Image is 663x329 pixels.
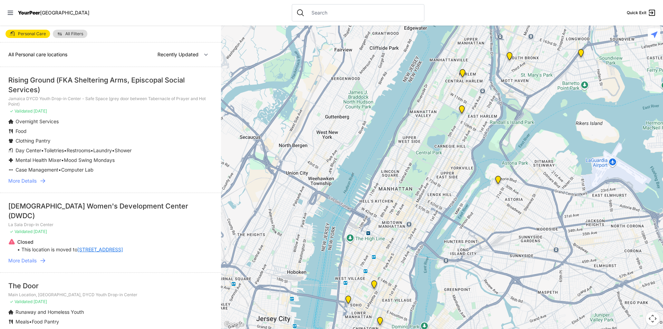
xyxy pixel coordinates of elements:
span: More Details [8,257,37,264]
p: Jamaica DYCD Youth Drop-in Center - Safe Space (grey door between Tabernacle of Prayer and Hot Po... [8,96,213,107]
span: ✓ Validated [10,229,32,234]
span: Day Center [16,147,41,153]
div: Main Location, SoHo, DYCD Youth Drop-in Center [344,296,353,307]
span: Shower [115,147,132,153]
div: Harvey Milk High School [370,280,378,291]
p: La Sala Drop-In Center [8,222,213,228]
span: [DATE] [33,108,47,114]
a: Personal Care [6,30,50,38]
span: Meals [16,319,29,325]
div: The Door [8,281,213,291]
a: Open this area in Google Maps (opens a new window) [223,320,246,329]
span: Personal Care [18,32,46,36]
p: Main Location, [GEOGRAPHIC_DATA], DYCD Youth Drop-in Center [8,292,213,298]
span: Computer Lab [61,167,94,173]
div: Manhattan [458,105,466,116]
div: Uptown/Harlem DYCD Youth Drop-in Center [458,69,467,80]
span: Quick Exit [627,10,646,16]
span: • [29,319,32,325]
span: All Personal care locations [8,51,67,57]
span: • [112,147,115,153]
span: ✓ Validated [10,108,32,114]
span: • [90,147,93,153]
img: Google [223,320,246,329]
span: Food Pantry [32,319,59,325]
span: • [58,167,61,173]
span: • [64,147,67,153]
a: [STREET_ADDRESS] [77,246,123,253]
a: More Details [8,177,213,184]
span: • [61,157,64,163]
span: • [41,147,44,153]
span: Runaway and Homeless Youth [16,309,84,315]
p: • This location is moved to [17,246,123,253]
a: YourPeer[GEOGRAPHIC_DATA] [18,11,89,15]
div: [DEMOGRAPHIC_DATA] Women's Development Center (DWDC) [8,201,213,221]
a: Quick Exit [627,9,656,17]
span: [GEOGRAPHIC_DATA] [40,10,89,16]
span: Toiletries [44,147,64,153]
span: [DATE] [33,229,47,234]
span: More Details [8,177,37,184]
div: Lower East Side Youth Drop-in Center. Yellow doors with grey buzzer on the right [376,317,384,328]
span: All Filters [65,32,83,36]
button: Map camera controls [646,312,660,326]
input: Search [307,9,420,16]
div: Rising Ground (FKA Sheltering Arms, Episcopal Social Services) [8,75,213,95]
a: All Filters [53,30,87,38]
span: Overnight Services [16,118,59,124]
a: More Details [8,257,213,264]
span: Mood Swing Mondays [64,157,115,163]
span: Food [16,128,27,134]
span: Clothing Pantry [16,138,50,144]
span: Case Management [16,167,58,173]
div: Harm Reduction Center [505,52,514,63]
div: Living Room 24-Hour Drop-In Center [577,49,585,60]
p: Closed [17,239,123,245]
span: Restrooms [67,147,90,153]
span: YourPeer [18,10,40,16]
span: ✓ Validated [10,299,32,304]
span: Laundry [93,147,112,153]
span: Mental Health Mixer [16,157,61,163]
span: [DATE] [33,299,47,304]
